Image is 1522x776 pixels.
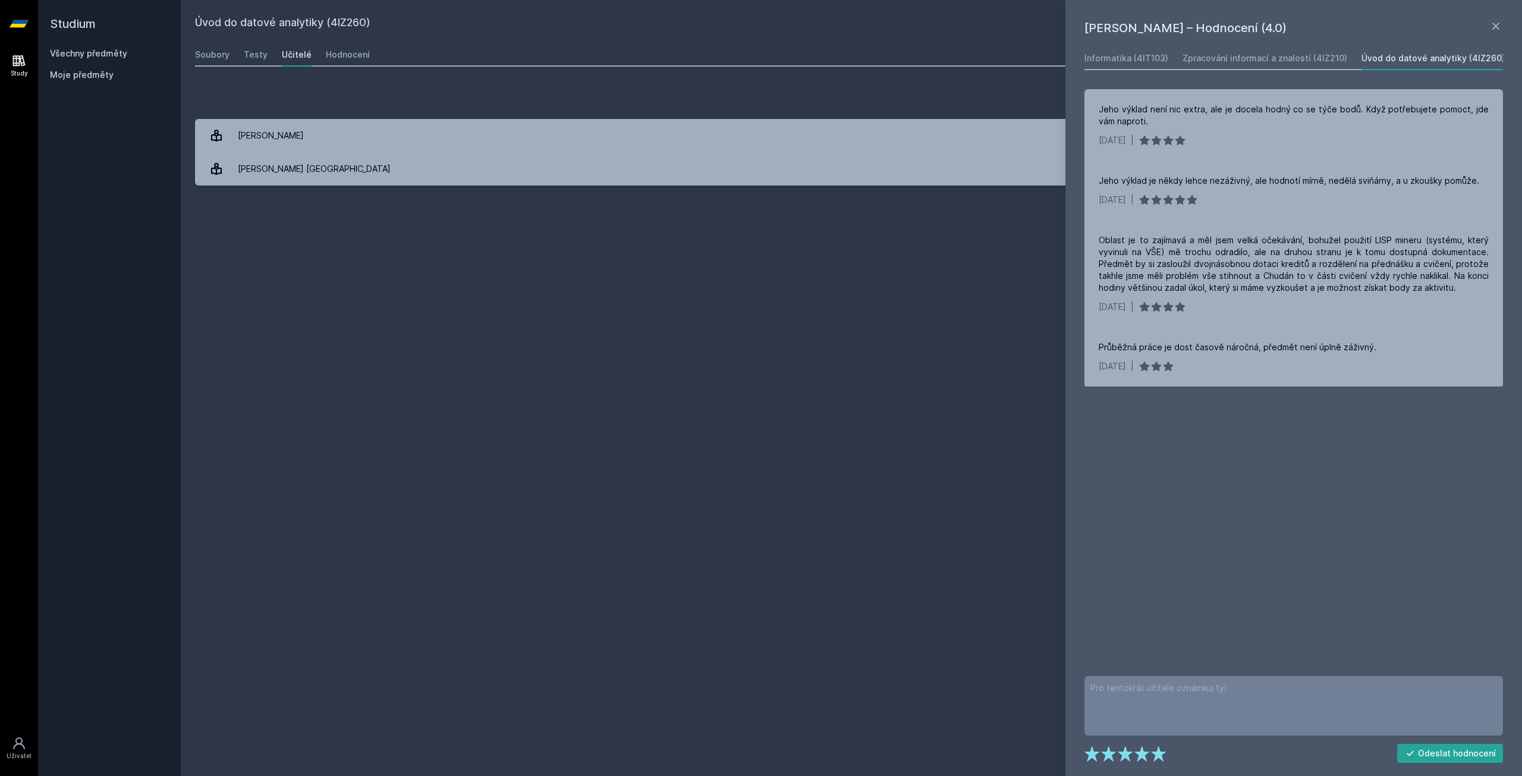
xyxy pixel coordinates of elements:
[1131,194,1134,206] div: |
[1099,134,1126,146] div: [DATE]
[7,752,32,761] div: Uživatel
[244,49,268,61] div: Testy
[238,124,304,147] div: [PERSON_NAME]
[2,48,36,84] a: Study
[326,49,370,61] div: Hodnocení
[2,730,36,766] a: Uživatel
[50,69,114,81] span: Moje předměty
[282,43,312,67] a: Učitelé
[238,157,391,181] div: [PERSON_NAME] [GEOGRAPHIC_DATA]
[282,49,312,61] div: Učitelé
[11,69,28,78] div: Study
[50,48,127,58] a: Všechny předměty
[326,43,370,67] a: Hodnocení
[195,152,1508,186] a: [PERSON_NAME] [GEOGRAPHIC_DATA] 2 hodnocení 5.0
[1131,134,1134,146] div: |
[195,43,229,67] a: Soubory
[195,14,1375,33] h2: Úvod do datové analytiky (4IZ260)
[195,49,229,61] div: Soubory
[1099,103,1489,127] div: Jeho výklad není nic extra, ale je docela hodný co se týče bodů. Když potřebujete pomoct, jde vám...
[244,43,268,67] a: Testy
[195,119,1508,152] a: [PERSON_NAME] 4 hodnocení 4.0
[1099,194,1126,206] div: [DATE]
[1099,175,1479,187] div: Jeho výklad je někdy lehce nezáživný, ale hodnotí mírně, nedělá sviňárny, a u zkoušky pomůže.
